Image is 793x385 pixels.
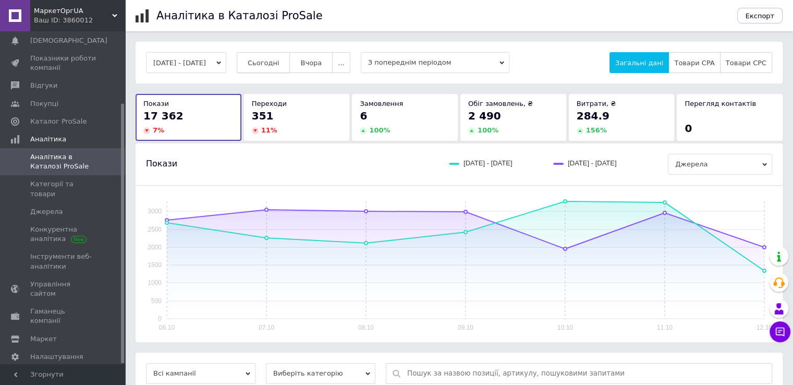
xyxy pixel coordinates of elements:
[338,59,344,67] span: ...
[156,9,322,22] h1: Аналітика в Каталозі ProSale
[30,54,96,73] span: Показники роботи компанії
[674,59,714,67] span: Товари CPA
[369,126,390,134] span: 100 %
[237,52,290,73] button: Сьогодні
[30,179,96,198] span: Категорії та товари
[146,158,177,170] span: Покази
[609,52,669,73] button: Загальні дані
[30,307,96,326] span: Гаманець компанії
[586,126,607,134] span: 156 %
[770,321,790,342] button: Чат з покупцем
[30,36,107,45] span: [DEMOGRAPHIC_DATA]
[726,59,766,67] span: Товари CPC
[360,100,403,107] span: Замовлення
[252,100,287,107] span: Переходи
[30,225,96,244] span: Конкурентна аналітика
[266,363,375,384] span: Виберіть категорію
[468,100,533,107] span: Обіг замовлень, ₴
[685,122,692,135] span: 0
[746,12,775,20] span: Експорт
[151,297,162,305] text: 500
[289,52,333,73] button: Вчора
[657,324,673,331] text: 11.10
[143,110,184,122] span: 17 362
[148,226,162,233] text: 2500
[615,59,663,67] span: Загальні дані
[252,110,274,122] span: 351
[159,324,175,331] text: 06.10
[148,279,162,286] text: 1000
[478,126,498,134] span: 100 %
[360,110,367,122] span: 6
[30,99,58,109] span: Покупці
[577,110,609,122] span: 284.9
[30,152,96,171] span: Аналітика в Каталозі ProSale
[557,324,573,331] text: 10.10
[358,324,374,331] text: 08.10
[577,100,616,107] span: Витрати, ₴
[30,207,63,216] span: Джерела
[468,110,501,122] span: 2 490
[146,363,255,384] span: Всі кампанії
[148,244,162,251] text: 2000
[332,52,350,73] button: ...
[737,8,783,23] button: Експорт
[30,117,87,126] span: Каталог ProSale
[158,315,162,322] text: 0
[668,52,720,73] button: Товари CPA
[685,100,756,107] span: Перегляд контактів
[668,154,772,175] span: Джерела
[34,16,125,25] div: Ваш ID: 3860012
[34,6,112,16] span: МаркетОргUA
[757,324,772,331] text: 12.10
[248,59,279,67] span: Сьогодні
[30,280,96,298] span: Управління сайтом
[30,81,57,90] span: Відгуки
[30,334,57,344] span: Маркет
[30,352,83,362] span: Налаштування
[458,324,473,331] text: 09.10
[148,208,162,215] text: 3000
[361,52,509,73] span: З попереднім періодом
[148,261,162,269] text: 1500
[407,364,766,383] input: Пошук за назвою позиції, артикулу, пошуковими запитами
[30,135,66,144] span: Аналітика
[153,126,164,134] span: 7 %
[720,52,772,73] button: Товари CPC
[261,126,277,134] span: 11 %
[146,52,226,73] button: [DATE] - [DATE]
[300,59,322,67] span: Вчора
[143,100,169,107] span: Покази
[30,252,96,271] span: Інструменти веб-аналітики
[259,324,274,331] text: 07.10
